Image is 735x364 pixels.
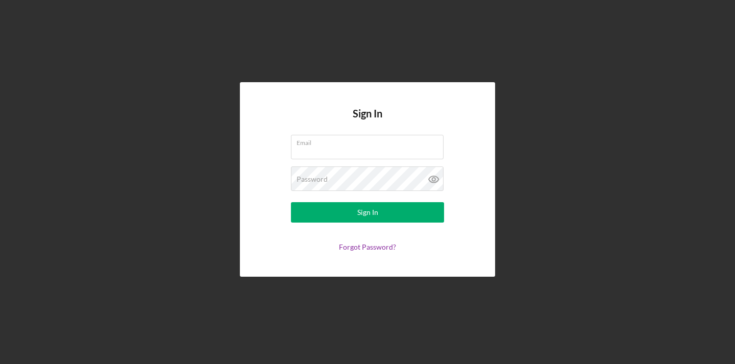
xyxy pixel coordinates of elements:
button: Sign In [291,202,444,223]
label: Email [297,135,444,147]
label: Password [297,175,328,183]
a: Forgot Password? [339,242,396,251]
h4: Sign In [353,108,382,135]
div: Sign In [357,202,378,223]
